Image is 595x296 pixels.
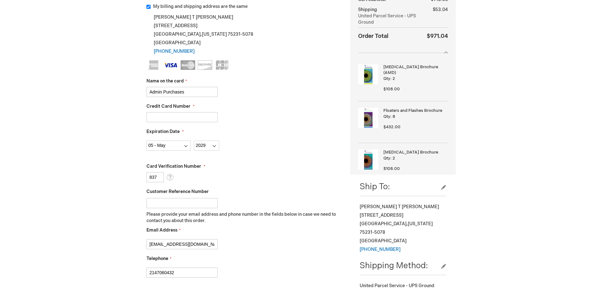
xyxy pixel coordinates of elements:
[383,124,400,130] span: $432.00
[358,7,377,12] span: Shipping
[146,129,180,134] span: Expiration Date
[358,31,388,40] strong: Order Total
[393,76,395,81] span: 2
[154,49,195,54] a: [PHONE_NUMBER]
[360,283,434,288] span: United Parcel Service - UPS Ground
[360,261,428,271] span: Shipping Method:
[146,104,190,109] span: Credit Card Number
[146,227,177,233] span: Email Address
[383,149,446,155] strong: [MEDICAL_DATA] Brochure
[393,114,395,119] span: 8
[146,256,168,261] span: Telephone
[146,164,201,169] span: Card Verification Number
[215,60,229,70] img: JCB
[146,78,184,84] span: Name on the card
[360,202,446,254] div: [PERSON_NAME] T [PERSON_NAME] [STREET_ADDRESS] [GEOGRAPHIC_DATA] , 75231-5078 [GEOGRAPHIC_DATA]
[360,182,390,192] span: Ship To:
[181,60,195,70] img: MasterCard
[146,13,341,56] div: [PERSON_NAME] T [PERSON_NAME] [STREET_ADDRESS] [GEOGRAPHIC_DATA] , 75231-5078 [GEOGRAPHIC_DATA]
[198,60,212,70] img: Discover
[383,114,390,119] span: Qty
[383,156,390,161] span: Qty
[153,4,248,9] span: My billing and shipping address are the same
[383,108,446,114] strong: Floaters and Flashes Brochure
[393,156,395,161] span: 2
[383,166,400,171] span: $108.00
[408,221,433,227] span: [US_STATE]
[358,108,378,128] img: Floaters and Flashes Brochure
[383,76,390,81] span: Qty
[164,60,178,70] img: Visa
[202,32,227,37] span: [US_STATE]
[146,172,164,182] input: Card Verification Number
[146,211,341,224] p: Please provide your email address and phone number in the fields below in case we need to contact...
[358,13,426,26] span: United Parcel Service - UPS Ground
[383,64,446,76] strong: [MEDICAL_DATA] Brochure (AMD)
[146,189,209,194] span: Customer Reference Number
[146,112,218,122] input: Credit Card Number
[433,7,448,12] span: $53.04
[427,33,448,39] span: $971.04
[358,64,378,84] img: Age-Related Macular Degeneration Brochure (AMD)
[360,247,400,252] a: [PHONE_NUMBER]
[146,60,161,70] img: American Express
[358,149,378,170] img: Diabetic Retinopathy Brochure
[383,87,400,92] span: $108.00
